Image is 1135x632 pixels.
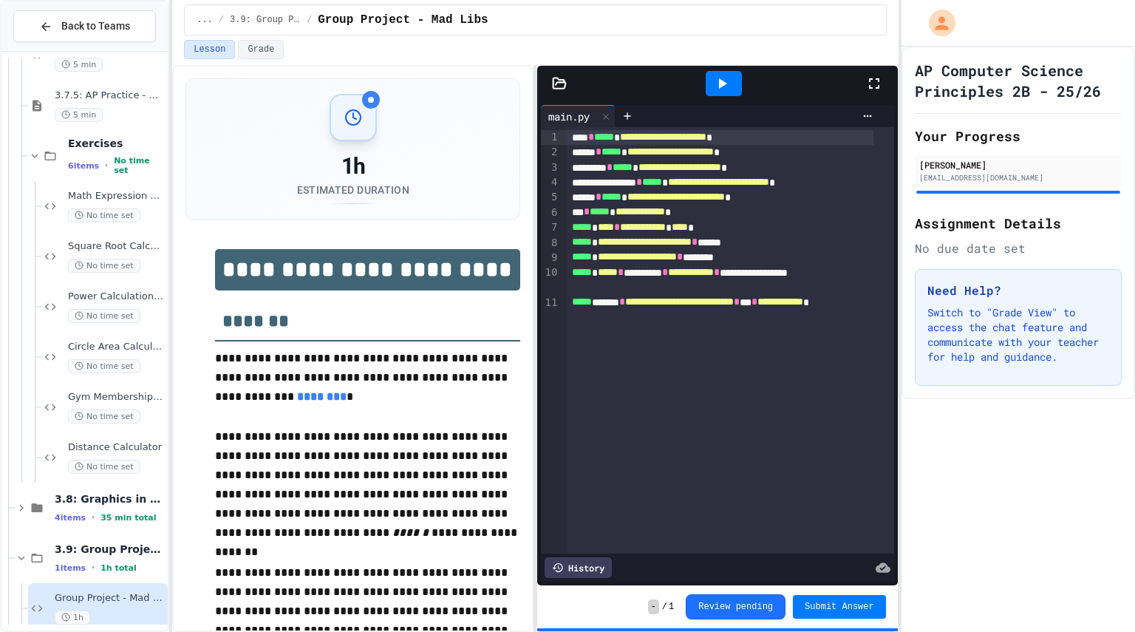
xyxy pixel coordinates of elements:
[68,441,165,454] span: Distance Calculator
[68,208,140,222] span: No time set
[913,6,959,40] div: My Account
[68,359,140,373] span: No time set
[68,341,165,353] span: Circle Area Calculator
[541,251,559,265] div: 9
[541,145,559,160] div: 2
[55,89,165,102] span: 3.7.5: AP Practice - Arithmetic Operators
[805,601,874,613] span: Submit Answer
[92,512,95,523] span: •
[92,562,95,574] span: •
[919,172,1117,183] div: [EMAIL_ADDRESS][DOMAIN_NAME]
[541,105,616,127] div: main.py
[55,543,165,556] span: 3.9: Group Project - Mad Libs
[68,240,165,253] span: Square Root Calculator
[55,58,103,72] span: 5 min
[919,158,1117,171] div: [PERSON_NAME]
[68,460,140,474] span: No time set
[68,391,165,404] span: Gym Membership Calculator
[55,108,103,122] span: 5 min
[541,220,559,235] div: 7
[55,592,165,605] span: Group Project - Mad Libs
[541,236,559,251] div: 8
[68,309,140,323] span: No time set
[184,40,235,59] button: Lesson
[541,190,559,205] div: 5
[927,305,1109,364] p: Switch to "Grade View" to access the chat feature and communicate with your teacher for help and ...
[686,594,785,619] button: Review pending
[68,410,140,424] span: No time set
[541,160,559,175] div: 3
[238,40,284,59] button: Grade
[68,290,165,303] span: Power Calculation Fix
[541,109,597,124] div: main.py
[100,513,156,523] span: 35 min total
[793,595,886,619] button: Submit Answer
[318,11,488,29] span: Group Project - Mad Libs
[541,130,559,145] div: 1
[545,557,612,578] div: History
[541,296,559,326] div: 11
[915,126,1122,146] h2: Your Progress
[100,563,137,573] span: 1h total
[13,10,156,42] button: Back to Teams
[68,137,165,150] span: Exercises
[114,156,165,175] span: No time set
[915,60,1122,101] h1: AP Computer Science Principles 2B - 25/26
[915,213,1122,234] h2: Assignment Details
[105,160,108,171] span: •
[197,14,213,26] span: ...
[541,265,559,296] div: 10
[669,601,674,613] span: 1
[55,513,86,523] span: 4 items
[297,183,409,197] div: Estimated Duration
[915,239,1122,257] div: No due date set
[927,282,1109,299] h3: Need Help?
[297,153,409,180] div: 1h
[219,14,224,26] span: /
[541,175,559,190] div: 4
[55,611,90,625] span: 1h
[307,14,312,26] span: /
[61,18,130,34] span: Back to Teams
[55,563,86,573] span: 1 items
[55,492,165,506] span: 3.8: Graphics in Python
[68,161,99,171] span: 6 items
[648,599,659,614] span: -
[68,259,140,273] span: No time set
[68,190,165,203] span: Math Expression Debugger
[541,205,559,220] div: 6
[662,601,667,613] span: /
[230,14,301,26] span: 3.9: Group Project - Mad Libs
